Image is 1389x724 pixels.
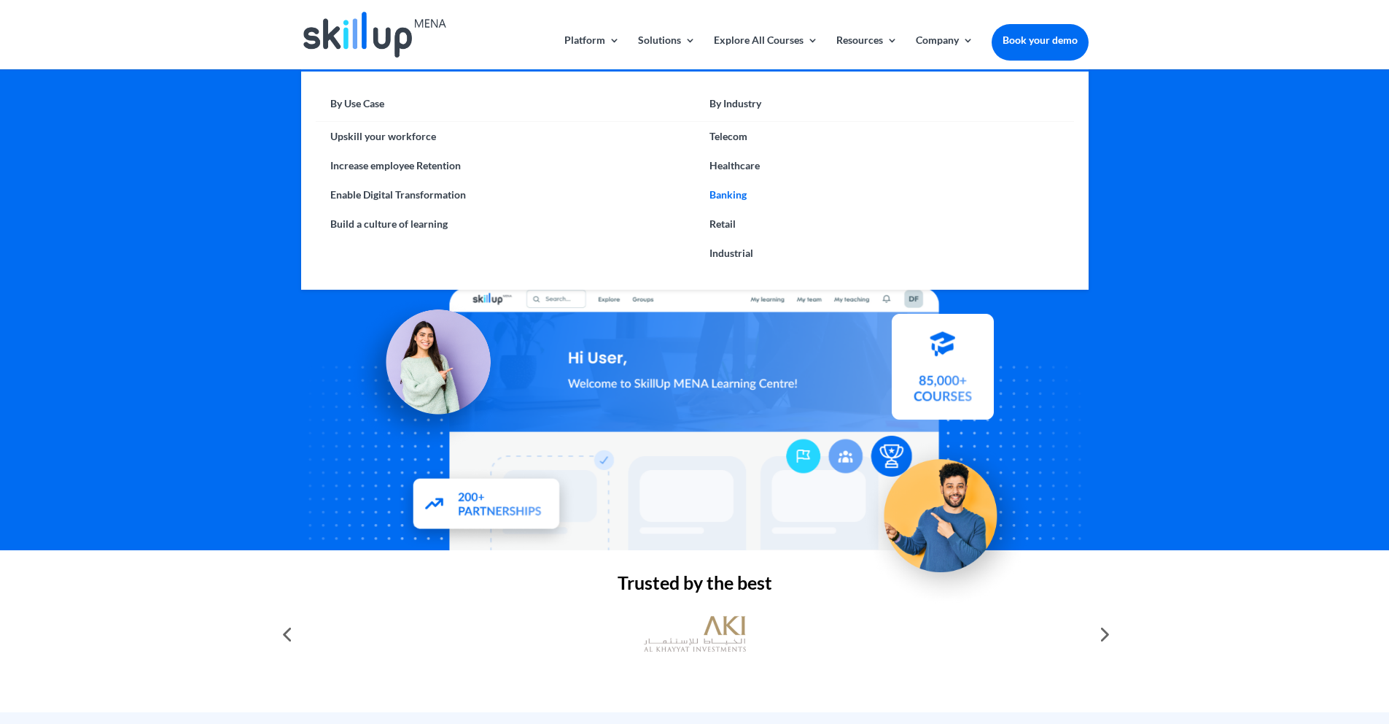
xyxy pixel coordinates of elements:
[316,180,695,209] a: Enable Digital Transformation
[695,93,1074,122] a: By Industry
[395,464,576,549] img: Partners - SkillUp Mena
[564,35,620,69] a: Platform
[644,609,746,660] img: al khayyat investments logo
[860,428,1033,601] img: Upskill your workforce - SkillUp
[695,180,1074,209] a: Banking
[303,12,446,58] img: Skillup Mena
[836,35,898,69] a: Resources
[695,209,1074,239] a: Retail
[1139,566,1389,724] iframe: Chat Widget
[348,293,505,451] img: Learning Management Solution - SkillUp
[916,35,973,69] a: Company
[695,239,1074,268] a: Industrial
[695,122,1074,151] a: Telecom
[714,35,818,69] a: Explore All Courses
[638,35,696,69] a: Solutions
[992,24,1089,56] a: Book your demo
[316,93,695,122] a: By Use Case
[316,209,695,239] a: Build a culture of learning
[316,151,695,180] a: Increase employee Retention
[301,574,1089,599] h2: Trusted by the best
[892,320,994,426] img: Courses library - SkillUp MENA
[316,122,695,151] a: Upskill your workforce
[695,151,1074,180] a: Healthcare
